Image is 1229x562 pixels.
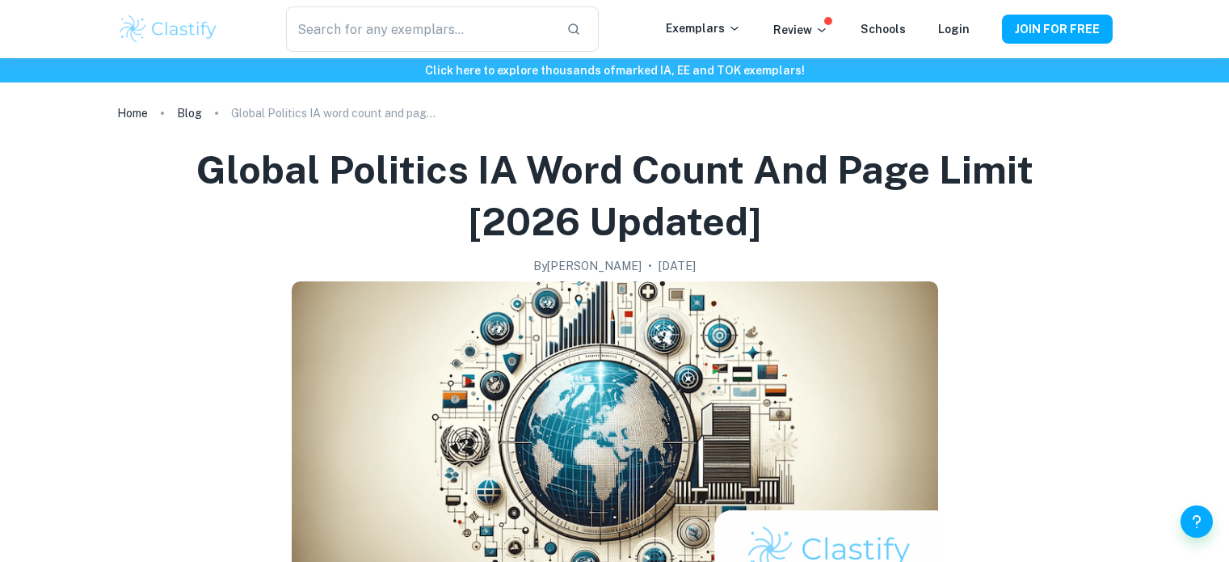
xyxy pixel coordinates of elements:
[666,19,741,37] p: Exemplars
[533,257,642,275] h2: By [PERSON_NAME]
[117,13,220,45] img: Clastify logo
[648,257,652,275] p: •
[1002,15,1113,44] button: JOIN FOR FREE
[938,23,970,36] a: Login
[1181,505,1213,538] button: Help and Feedback
[117,102,148,125] a: Home
[861,23,906,36] a: Schools
[177,102,202,125] a: Blog
[231,104,441,122] p: Global Politics IA word count and page limit [2026 updated]
[3,61,1226,79] h6: Click here to explore thousands of marked IA, EE and TOK exemplars !
[659,257,696,275] h2: [DATE]
[773,21,828,39] p: Review
[137,144,1093,247] h1: Global Politics IA word count and page limit [2026 updated]
[286,6,553,52] input: Search for any exemplars...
